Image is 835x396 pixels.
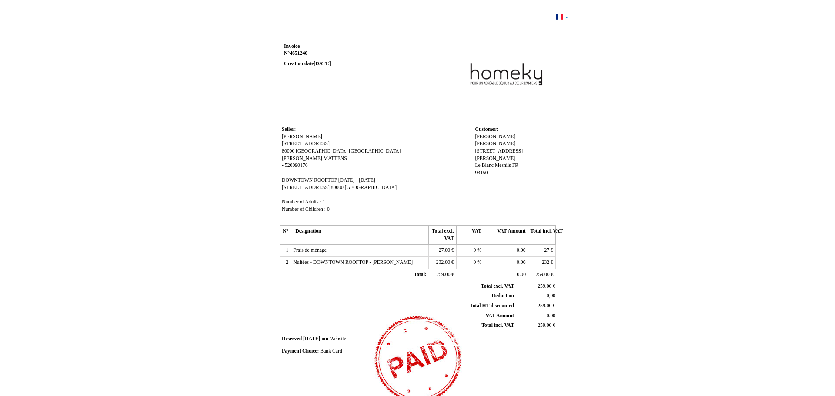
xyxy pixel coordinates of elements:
[456,257,484,269] td: %
[282,348,319,354] span: Payment Choice:
[542,260,550,265] span: 232
[457,43,554,108] img: logo
[484,226,528,245] th: VAT Amount
[486,313,514,319] span: VAT Amount
[282,156,322,161] span: [PERSON_NAME]
[475,163,511,168] span: Le Blanc Mesnils
[282,126,296,132] span: Seller:
[293,247,327,253] span: Frais de ménage
[538,283,551,289] span: 259.00
[436,260,450,265] span: 232.00
[280,245,291,257] td: 1
[475,148,523,161] span: [STREET_ADDRESS][PERSON_NAME]
[516,282,557,291] td: €
[303,336,320,342] span: [DATE]
[536,272,550,277] span: 259.00
[280,257,291,269] td: 2
[414,272,426,277] span: Total:
[280,226,291,245] th: N°
[345,185,397,190] span: [GEOGRAPHIC_DATA]
[324,156,347,161] span: MATTENS
[475,170,488,176] span: 93150
[290,50,307,56] span: 4651240
[293,260,413,265] span: Nuitées - DOWNTOWN ROOFTOP - [PERSON_NAME]
[517,260,525,265] span: 0.00
[547,293,555,299] span: 0,00
[282,177,337,183] span: DOWNTOWN ROOFTOP
[456,245,484,257] td: %
[284,61,331,67] strong: Creation date
[528,269,555,281] td: €
[320,348,342,354] span: Bank Card
[474,260,476,265] span: 0
[429,245,456,257] td: €
[429,226,456,245] th: Total excl. VAT
[517,272,526,277] span: 0.00
[429,257,456,269] td: €
[456,226,484,245] th: VAT
[321,336,328,342] span: on:
[474,247,476,253] span: 0
[327,206,330,212] span: 0
[330,336,346,342] span: Website
[528,245,555,257] td: €
[282,134,322,140] span: [PERSON_NAME]
[516,301,557,311] td: €
[538,303,551,309] span: 259.00
[481,283,514,289] span: Total excl. VAT
[528,226,555,245] th: Total incl. VAT
[475,126,498,132] span: Customer:
[475,134,515,140] span: [PERSON_NAME]
[284,43,300,49] span: Invoice
[285,163,308,168] span: 520090176
[429,269,456,281] td: €
[331,185,344,190] span: 80000
[439,247,450,253] span: 27.00
[282,141,330,146] span: [STREET_ADDRESS]
[528,257,555,269] td: €
[282,336,302,342] span: Reserved
[323,199,325,205] span: 1
[492,293,514,299] span: Reduction
[291,226,429,245] th: Designation
[282,199,321,205] span: Number of Adults :
[282,163,284,168] span: -
[517,247,525,253] span: 0.00
[544,247,549,253] span: 27
[282,185,330,190] span: [STREET_ADDRESS]
[475,141,515,146] span: [PERSON_NAME]
[296,148,347,154] span: [GEOGRAPHIC_DATA]
[516,321,557,331] td: €
[538,323,551,328] span: 259.00
[349,148,401,154] span: [GEOGRAPHIC_DATA]
[284,50,388,57] strong: N°
[512,163,518,168] span: FR
[547,313,555,319] span: 0.00
[282,148,294,154] span: 80000
[470,303,514,309] span: Total HT discounted
[314,61,331,67] span: [DATE]
[338,177,375,183] span: [DATE] - [DATE]
[436,272,450,277] span: 259.00
[481,323,514,328] span: Total incl. VAT
[282,206,326,212] span: Number of Children :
